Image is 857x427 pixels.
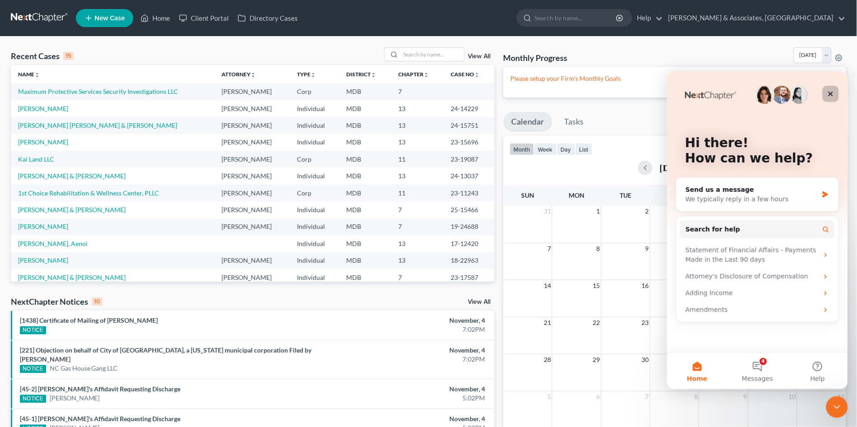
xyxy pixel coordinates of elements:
td: [PERSON_NAME] [214,252,290,269]
a: Kai Land LLC [18,155,54,163]
a: Calendar [504,112,552,132]
button: week [534,143,557,155]
i: unfold_more [371,72,377,78]
td: 13 [391,117,444,134]
span: 30 [641,354,650,365]
td: 24-13037 [444,167,494,184]
span: 22 [592,317,601,328]
span: New Case [94,15,125,22]
td: Corp [290,185,339,201]
td: MDB [339,218,391,235]
div: November, 4 [336,346,485,355]
td: 7 [391,269,444,286]
td: Individual [290,167,339,184]
div: 10 [92,297,102,306]
td: [PERSON_NAME] [214,134,290,151]
div: NextChapter Notices [11,296,102,307]
td: MDB [339,235,391,252]
a: [45-1] [PERSON_NAME]'s Affidavit Requesting Discharge [20,415,180,422]
h2: [DATE] [660,163,690,172]
td: MDB [339,100,391,117]
a: 1st Choice Rehabilitation & Wellness Center, PLLC [18,189,159,197]
a: [45-2] [PERSON_NAME]'s Affidavit Requesting Discharge [20,385,180,393]
td: Corp [290,83,339,100]
span: 29 [592,354,601,365]
td: Individual [290,252,339,269]
td: MDB [339,117,391,134]
a: Directory Cases [233,10,302,26]
a: [PERSON_NAME] [18,105,68,112]
td: MDB [339,201,391,218]
a: Chapterunfold_more [398,71,429,78]
td: MDB [339,83,391,100]
a: NC Gas House Gang LLC [50,364,118,373]
i: unfold_more [424,72,429,78]
td: 23-15696 [444,134,494,151]
td: MDB [339,151,391,167]
span: 9 [645,243,650,254]
i: unfold_more [250,72,256,78]
td: Corp [290,151,339,167]
span: 1 [596,206,601,217]
td: 18-22963 [444,252,494,269]
h3: Monthly Progress [504,52,568,63]
span: 15 [592,280,601,291]
a: Home [136,10,174,26]
td: Individual [290,100,339,117]
td: [PERSON_NAME] [214,100,290,117]
td: 17-12420 [444,235,494,252]
a: [PERSON_NAME] [18,256,68,264]
a: [PERSON_NAME] [PERSON_NAME] & [PERSON_NAME] [18,121,177,129]
span: 9 [743,391,748,402]
span: 5 [546,391,552,402]
span: 7 [645,391,650,402]
span: 8 [596,243,601,254]
a: [PERSON_NAME] [18,138,68,146]
td: MDB [339,252,391,269]
td: 13 [391,134,444,151]
td: [PERSON_NAME] [214,201,290,218]
iframe: Intercom live chat [667,71,848,389]
td: 11 [391,185,444,201]
td: Individual [290,235,339,252]
span: 28 [543,354,552,365]
div: 15 [63,52,74,60]
a: Districtunfold_more [347,71,377,78]
td: 13 [391,100,444,117]
span: 11 [837,391,846,402]
button: month [510,143,534,155]
a: Typeunfold_more [297,71,316,78]
td: Individual [290,201,339,218]
td: [PERSON_NAME] [214,167,290,184]
i: unfold_more [475,72,480,78]
td: MDB [339,167,391,184]
a: Help [633,10,663,26]
div: NOTICE [20,365,46,373]
td: Individual [290,218,339,235]
td: MDB [339,269,391,286]
span: 14 [543,280,552,291]
td: Individual [290,117,339,134]
span: 23 [641,317,650,328]
td: 23-19087 [444,151,494,167]
div: Recent Cases [11,51,74,61]
td: [PERSON_NAME] [214,151,290,167]
div: NOTICE [20,326,46,334]
td: 13 [391,252,444,269]
td: 24-14229 [444,100,494,117]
